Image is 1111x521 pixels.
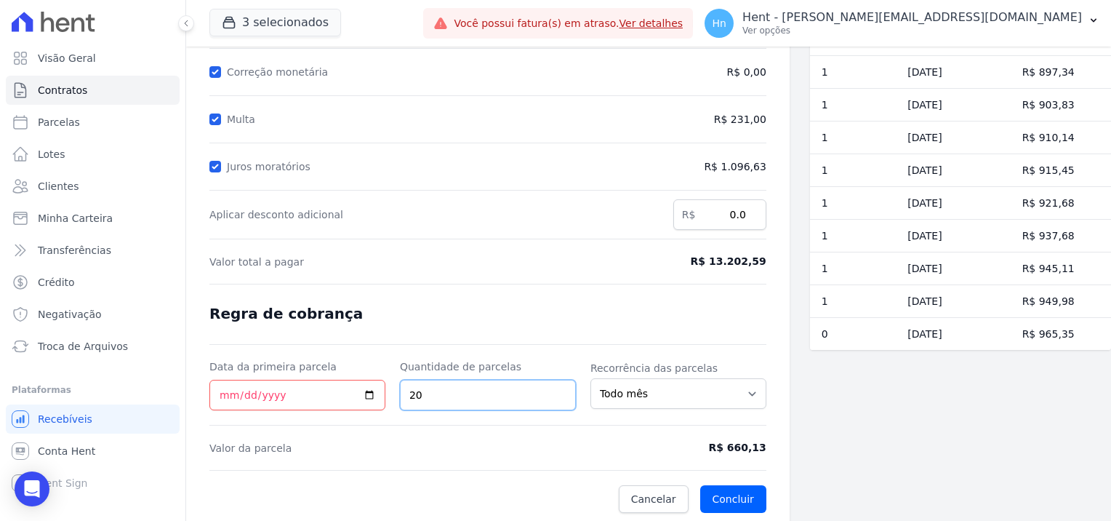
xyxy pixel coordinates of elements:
td: R$ 903,83 [1011,89,1111,122]
div: Plataformas [12,381,174,399]
a: Transferências [6,236,180,265]
span: R$ 660,13 [638,440,766,456]
td: R$ 915,45 [1011,154,1111,187]
td: [DATE] [896,122,1010,154]
td: R$ 949,98 [1011,285,1111,318]
span: Crédito [38,275,75,290]
label: Quantidade de parcelas [400,359,576,374]
span: R$ 231,00 [638,112,766,127]
span: R$ 1.096,63 [638,159,766,175]
a: Parcelas [6,108,180,137]
td: R$ 965,35 [1011,318,1111,351]
span: R$ 13.202,59 [638,254,766,269]
span: Hn [712,18,726,28]
a: Troca de Arquivos [6,332,180,361]
a: Visão Geral [6,44,180,73]
td: [DATE] [896,89,1010,122]
td: 1 [810,89,896,122]
span: Troca de Arquivos [38,339,128,354]
span: Cancelar [631,492,676,506]
td: [DATE] [896,56,1010,89]
td: R$ 897,34 [1011,56,1111,89]
span: Valor total a pagar [209,255,623,269]
label: Recorrência das parcelas [590,361,766,375]
td: [DATE] [896,285,1010,318]
a: Clientes [6,172,180,201]
a: Negativação [6,300,180,329]
td: R$ 910,14 [1011,122,1111,154]
label: Correção monetária [227,66,334,78]
span: R$ 0,00 [727,65,766,80]
td: R$ 921,68 [1011,187,1111,220]
span: Conta Hent [38,444,95,458]
a: Lotes [6,140,180,169]
td: R$ 945,11 [1011,252,1111,285]
div: Open Intercom Messenger [15,472,49,506]
a: Contratos [6,76,180,105]
label: Data da primeira parcela [209,359,385,374]
span: Lotes [38,147,65,162]
p: Hent - [PERSON_NAME][EMAIL_ADDRESS][DOMAIN_NAME] [742,10,1082,25]
span: Valor da parcela [209,441,623,456]
td: 1 [810,252,896,285]
td: 1 [810,122,896,154]
button: Concluir [700,485,766,513]
td: [DATE] [896,187,1010,220]
td: 0 [810,318,896,351]
td: [DATE] [896,318,1010,351]
button: 3 selecionados [209,9,341,36]
span: Visão Geral [38,51,96,65]
span: Negativação [38,307,102,322]
td: [DATE] [896,252,1010,285]
label: Multa [227,114,261,125]
a: Conta Hent [6,437,180,466]
button: Hn Hent - [PERSON_NAME][EMAIL_ADDRESS][DOMAIN_NAME] Ver opções [693,3,1111,44]
a: Minha Carteira [6,204,180,233]
td: [DATE] [896,154,1010,187]
p: Ver opções [742,25,1082,36]
td: 1 [810,154,896,187]
span: Parcelas [38,115,80,130]
span: Clientes [38,179,79,194]
a: Recebíveis [6,405,180,434]
td: 1 [810,56,896,89]
td: [DATE] [896,220,1010,252]
span: Recebíveis [38,412,92,426]
span: Transferências [38,243,111,258]
span: Contratos [38,83,87,98]
td: 1 [810,187,896,220]
span: Minha Carteira [38,211,113,226]
td: 1 [810,285,896,318]
td: 1 [810,220,896,252]
span: Regra de cobrança [209,305,363,322]
span: Você possui fatura(s) em atraso. [454,16,683,31]
a: Crédito [6,268,180,297]
label: Juros moratórios [227,161,316,172]
label: Aplicar desconto adicional [209,207,659,222]
a: Cancelar [619,485,689,513]
a: Ver detalhes [619,17,683,29]
td: R$ 937,68 [1011,220,1111,252]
